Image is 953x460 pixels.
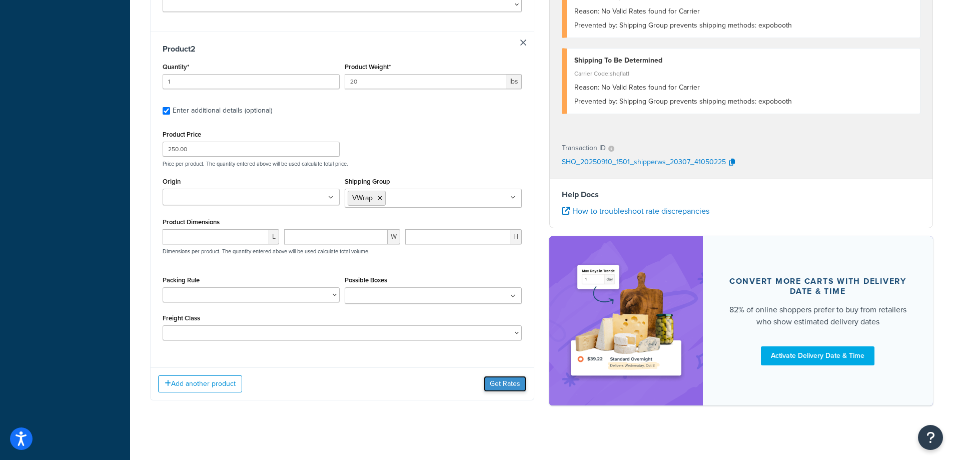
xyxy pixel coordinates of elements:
label: Product Dimensions [163,218,220,226]
p: Transaction ID [562,141,606,155]
button: Open Resource Center [918,425,943,450]
a: Remove Item [520,40,526,46]
p: Price per product. The quantity entered above will be used calculate total price. [160,160,524,167]
img: feature-image-ddt-36eae7f7280da8017bfb280eaccd9c446f90b1fe08728e4019434db127062ab4.png [564,251,688,390]
span: L [269,229,279,244]
div: Shipping Group prevents shipping methods: expobooth [574,95,913,109]
input: 0.00 [345,74,506,89]
span: W [388,229,400,244]
a: Activate Delivery Date & Time [761,346,874,365]
div: Enter additional details (optional) [173,104,272,118]
div: Convert more carts with delivery date & time [727,276,909,296]
label: Shipping Group [345,178,390,185]
label: Possible Boxes [345,276,387,284]
h3: Product 2 [163,44,522,54]
label: Origin [163,178,181,185]
div: No Valid Rates found for Carrier [574,5,913,19]
button: Add another product [158,375,242,392]
h4: Help Docs [562,189,921,201]
label: Product Weight* [345,63,391,71]
label: Freight Class [163,314,200,322]
input: 0.0 [163,74,340,89]
div: Shipping Group prevents shipping methods: expobooth [574,19,913,33]
label: Packing Rule [163,276,200,284]
p: Dimensions per product. The quantity entered above will be used calculate total volume. [160,248,370,255]
div: No Valid Rates found for Carrier [574,81,913,95]
div: 82% of online shoppers prefer to buy from retailers who show estimated delivery dates [727,304,909,328]
label: Product Price [163,131,201,138]
div: Shipping To Be Determined [574,54,913,68]
p: SHQ_20250910_1501_shipperws_20307_41050225 [562,155,726,170]
button: Get Rates [484,376,526,392]
span: VWrap [352,193,373,203]
span: Prevented by: [574,20,617,31]
div: Carrier Code: shqflat1 [574,67,913,81]
label: Quantity* [163,63,189,71]
a: How to troubleshoot rate discrepancies [562,205,709,217]
span: H [510,229,522,244]
span: Reason: [574,82,599,93]
input: Enter additional details (optional) [163,107,170,115]
span: lbs [506,74,522,89]
span: Prevented by: [574,96,617,107]
span: Reason: [574,6,599,17]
